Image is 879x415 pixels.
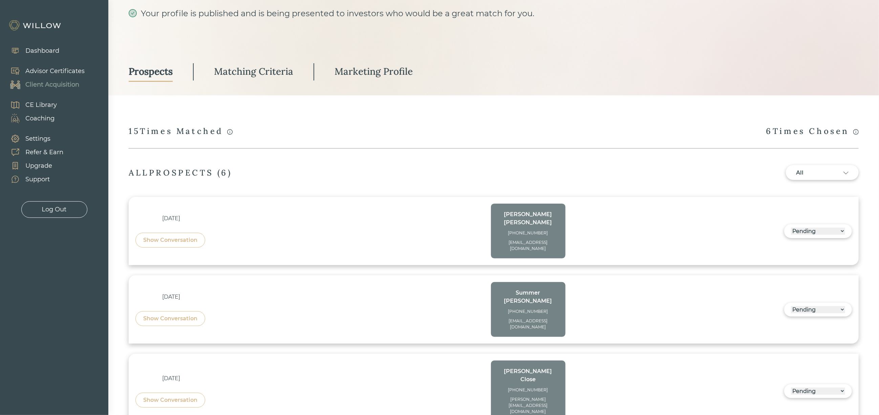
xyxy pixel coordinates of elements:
[796,169,823,177] div: All
[25,46,59,55] div: Dashboard
[498,289,559,305] div: Summer [PERSON_NAME]
[3,145,63,159] a: Refer & Earn
[227,129,233,135] span: info-circle
[143,236,197,244] div: Show Conversation
[135,374,207,383] div: [DATE]
[25,161,52,170] div: Upgrade
[25,100,57,110] div: CE Library
[129,9,137,17] span: check-circle
[498,318,559,330] div: [EMAIL_ADDRESS][DOMAIN_NAME]
[3,64,85,78] a: Advisor Certificates
[25,175,50,184] div: Support
[214,65,293,77] div: Matching Criteria
[129,7,859,44] div: Your profile is published and is being presented to investors who would be a great match for you.
[143,315,197,323] div: Show Conversation
[25,80,79,89] div: Client Acquisition
[498,230,559,236] div: [PHONE_NUMBER]
[498,396,559,415] div: [PERSON_NAME][EMAIL_ADDRESS][DOMAIN_NAME]
[498,308,559,315] div: [PHONE_NUMBER]
[3,132,63,145] a: Settings
[853,129,859,135] span: info-circle
[335,62,413,82] a: Marketing Profile
[335,65,413,77] div: Marketing Profile
[766,126,859,137] div: 6 Times Chosen
[3,98,57,112] a: CE Library
[135,214,207,223] div: [DATE]
[498,210,559,227] div: [PERSON_NAME] [PERSON_NAME]
[8,20,63,31] img: Willow
[214,62,293,82] a: Matching Criteria
[25,134,50,143] div: Settings
[129,126,233,137] div: 15 Times Matched
[498,239,559,252] div: [EMAIL_ADDRESS][DOMAIN_NAME]
[25,114,55,123] div: Coaching
[129,65,173,77] div: Prospects
[3,112,57,125] a: Coaching
[143,396,197,404] div: Show Conversation
[42,205,67,214] div: Log Out
[129,167,232,178] div: ALL PROSPECTS ( 6 )
[498,367,559,384] div: [PERSON_NAME] Close
[129,62,173,82] a: Prospects
[498,387,559,393] div: [PHONE_NUMBER]
[25,67,85,76] div: Advisor Certificates
[3,159,63,172] a: Upgrade
[3,78,85,91] a: Client Acquisition
[25,148,63,157] div: Refer & Earn
[3,44,59,57] a: Dashboard
[135,293,207,301] div: [DATE]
